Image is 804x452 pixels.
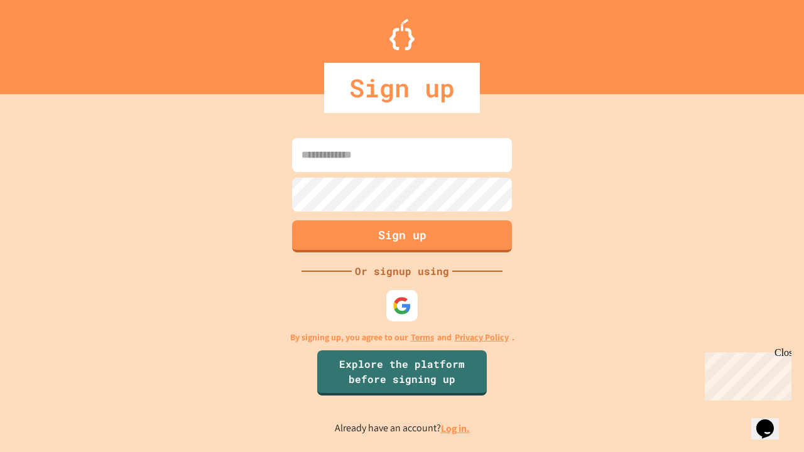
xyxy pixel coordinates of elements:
[352,264,452,279] div: Or signup using
[441,422,470,435] a: Log in.
[751,402,791,439] iframe: chat widget
[700,347,791,401] iframe: chat widget
[389,19,415,50] img: Logo.svg
[290,331,514,344] p: By signing up, you agree to our and .
[317,350,487,395] a: Explore the platform before signing up
[292,220,512,252] button: Sign up
[455,331,509,344] a: Privacy Policy
[335,421,470,436] p: Already have an account?
[393,296,411,315] img: google-icon.svg
[5,5,87,80] div: Chat with us now!Close
[411,331,434,344] a: Terms
[324,63,480,113] div: Sign up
